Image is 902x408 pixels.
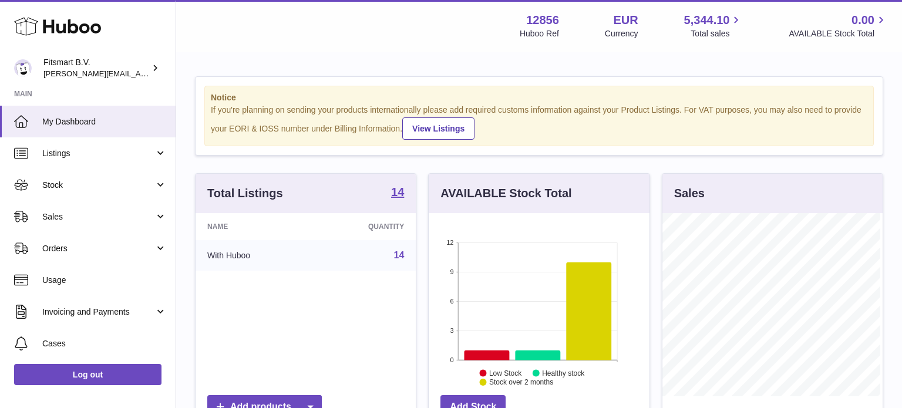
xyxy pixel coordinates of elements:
[42,148,154,159] span: Listings
[440,186,571,201] h3: AVAILABLE Stock Total
[447,239,454,246] text: 12
[450,327,454,334] text: 3
[489,378,553,386] text: Stock over 2 months
[520,28,559,39] div: Huboo Ref
[42,211,154,222] span: Sales
[542,369,585,377] text: Healthy stock
[391,186,404,200] a: 14
[211,92,867,103] strong: Notice
[684,12,730,28] span: 5,344.10
[14,59,32,77] img: jonathan@leaderoo.com
[196,240,312,271] td: With Huboo
[43,69,235,78] span: [PERSON_NAME][EMAIL_ADDRESS][DOMAIN_NAME]
[394,250,405,260] a: 14
[450,298,454,305] text: 6
[207,186,283,201] h3: Total Listings
[14,364,161,385] a: Log out
[42,306,154,318] span: Invoicing and Payments
[691,28,743,39] span: Total sales
[402,117,474,140] a: View Listings
[613,12,638,28] strong: EUR
[391,186,404,198] strong: 14
[789,28,888,39] span: AVAILABLE Stock Total
[196,213,312,240] th: Name
[450,268,454,275] text: 9
[42,116,167,127] span: My Dashboard
[684,12,743,39] a: 5,344.10 Total sales
[42,275,167,286] span: Usage
[450,356,454,363] text: 0
[42,243,154,254] span: Orders
[312,213,416,240] th: Quantity
[43,57,149,79] div: Fitsmart B.V.
[605,28,638,39] div: Currency
[211,104,867,140] div: If you're planning on sending your products internationally please add required customs informati...
[789,12,888,39] a: 0.00 AVAILABLE Stock Total
[851,12,874,28] span: 0.00
[42,338,167,349] span: Cases
[42,180,154,191] span: Stock
[674,186,705,201] h3: Sales
[489,369,522,377] text: Low Stock
[526,12,559,28] strong: 12856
